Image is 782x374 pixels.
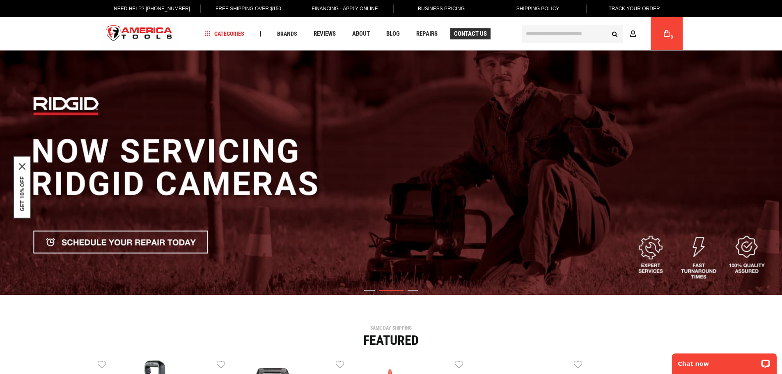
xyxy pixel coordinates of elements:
[19,176,25,211] button: GET 10% OFF
[416,31,438,37] span: Repairs
[454,31,487,37] span: Contact Us
[386,31,400,37] span: Blog
[314,31,336,37] span: Reviews
[607,26,623,41] button: Search
[349,28,374,39] a: About
[100,18,179,49] img: America Tools
[277,31,297,37] span: Brands
[205,31,244,37] span: Categories
[98,326,685,330] div: SAME DAY SHIPPING
[201,28,248,39] a: Categories
[19,163,25,170] button: Close
[98,334,685,347] div: Featured
[352,31,370,37] span: About
[671,35,673,39] span: 0
[273,28,301,39] a: Brands
[659,17,674,50] a: 0
[310,28,339,39] a: Reviews
[667,348,782,374] iframe: LiveChat chat widget
[100,18,179,49] a: store logo
[383,28,404,39] a: Blog
[19,163,25,170] svg: close icon
[450,28,491,39] a: Contact Us
[516,6,560,11] span: Shipping Policy
[413,28,441,39] a: Repairs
